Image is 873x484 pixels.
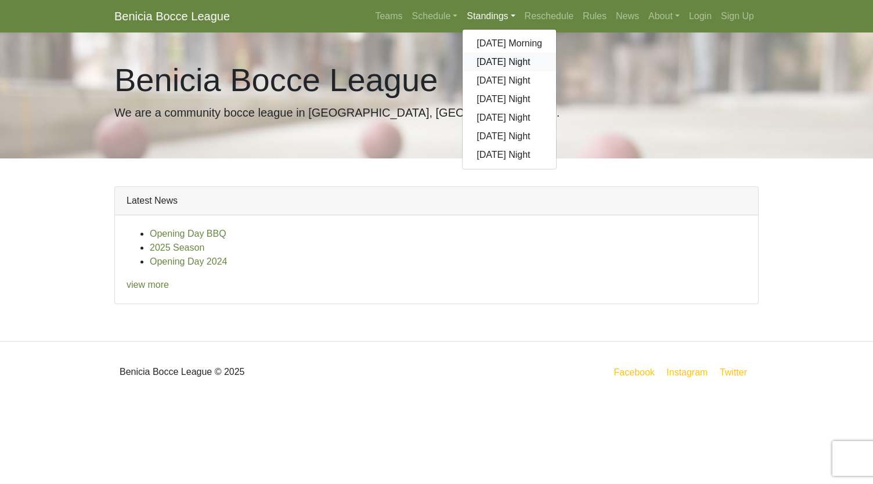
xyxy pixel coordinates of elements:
[462,5,520,28] a: Standings
[407,5,463,28] a: Schedule
[664,365,710,380] a: Instagram
[717,365,756,380] a: Twitter
[115,187,758,215] div: Latest News
[114,5,230,28] a: Benicia Bocce League
[463,53,556,71] a: [DATE] Night
[127,280,169,290] a: view more
[463,146,556,164] a: [DATE] Night
[520,5,579,28] a: Reschedule
[462,29,557,169] div: Standings
[150,229,226,239] a: Opening Day BBQ
[644,5,684,28] a: About
[463,127,556,146] a: [DATE] Night
[370,5,407,28] a: Teams
[114,60,759,99] h1: Benicia Bocce League
[463,71,556,90] a: [DATE] Night
[684,5,716,28] a: Login
[463,109,556,127] a: [DATE] Night
[150,243,204,252] a: 2025 Season
[463,90,556,109] a: [DATE] Night
[716,5,759,28] a: Sign Up
[612,365,657,380] a: Facebook
[114,104,759,121] p: We are a community bocce league in [GEOGRAPHIC_DATA], [GEOGRAPHIC_DATA].
[463,34,556,53] a: [DATE] Morning
[150,257,227,266] a: Opening Day 2024
[106,351,436,393] div: Benicia Bocce League © 2025
[611,5,644,28] a: News
[578,5,611,28] a: Rules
